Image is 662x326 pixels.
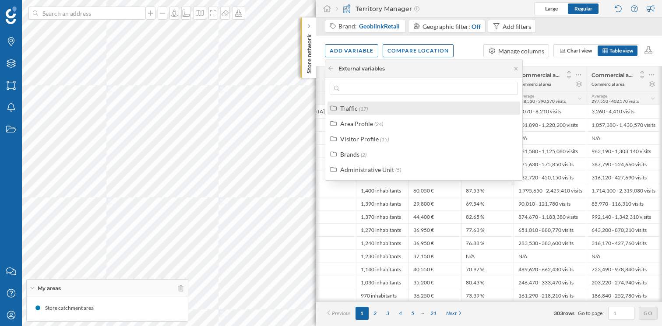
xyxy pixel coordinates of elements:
[578,309,604,317] span: Go to page:
[587,276,660,289] div: 203,220 - 274,940 visits
[356,223,408,236] div: 1,270 inhabitants
[395,167,401,173] span: (5)
[340,105,358,112] div: Traffic
[514,171,587,184] div: 332,720 - 450,150 visits
[563,310,574,316] span: rows
[503,22,531,31] div: Add filters
[338,22,401,31] div: Brand:
[356,276,408,289] div: 1,030 inhabitants
[336,4,419,13] div: Territory Manager
[514,210,587,223] div: 874,670 - 1,183,380 visits
[611,309,632,318] input: 1
[359,105,368,112] span: (17)
[514,144,587,158] div: 831,580 - 1,125,080 visits
[461,223,514,236] div: 77.63 %
[592,98,639,104] span: 297,550 - 402,570 visits
[461,289,514,302] div: 73.39 %
[461,236,514,249] div: 76.88 %
[461,197,514,210] div: 69.54 %
[38,284,61,292] span: My areas
[514,158,587,171] div: 425,630 - 575,850 visits
[498,46,544,56] div: Manage columns
[567,47,592,54] span: Chart view
[408,197,461,210] div: 29,800 €
[587,158,660,171] div: 387,790 - 524,660 visits
[359,22,400,31] span: GeoblinkRetail
[587,249,660,263] div: N/A
[587,223,660,236] div: 643,200 - 870,210 visits
[408,276,461,289] div: 35,200 €
[340,120,373,127] div: Area Profile
[514,223,587,236] div: 651,010 - 880,770 visits
[514,263,587,276] div: 489,620 - 662,430 visits
[609,47,633,54] span: Table view
[356,197,408,210] div: 1,390 inhabitants
[587,171,660,184] div: 316,120 - 427,690 visits
[408,263,461,276] div: 40,550 €
[514,197,587,210] div: 90,010 - 121,780 visits
[518,98,566,104] span: 288,530 - 390,370 visits
[514,289,587,302] div: 161,290 - 218,210 visits
[356,236,408,249] div: 1,240 inhabitants
[342,4,351,13] img: territory-manager.svg
[361,151,366,158] span: (2)
[587,105,660,118] div: 3,260 - 4,410 visits
[356,210,408,223] div: 1,370 inhabitants
[423,23,470,30] span: Geographic filter:
[338,65,385,73] div: External variables
[408,236,461,249] div: 36,950 €
[461,249,514,263] div: N/A
[545,5,558,12] span: Large
[518,81,551,87] div: Commercial area
[408,223,461,236] div: 36,950 €
[514,236,587,249] div: 283,530 - 383,600 visits
[380,136,389,143] span: (15)
[514,131,587,144] div: N/A
[356,249,408,263] div: 1,230 inhabitants
[356,184,408,197] div: 1,400 inhabitants
[587,197,660,210] div: 85,970 - 116,310 visits
[340,135,379,143] div: Visitor Profile
[408,210,461,223] div: 44,400 €
[514,105,587,118] div: 6,070 - 8,210 visits
[305,31,313,74] p: Store network
[592,72,634,78] span: Commercial area visits ([DATE] to [DATE])
[587,289,660,302] div: 186,840 - 252,780 visits
[6,7,17,24] img: Geoblink Logo
[587,236,660,249] div: 316,170 - 427,760 visits
[587,144,660,158] div: 963,190 - 1,303,140 visits
[461,210,514,223] div: 82.65 %
[554,310,563,316] span: 303
[340,166,394,173] div: Administrative Unit
[514,184,587,197] div: 1,795,650 - 2,429,410 visits
[518,72,560,78] span: Commercial area visits ([DATE] to [DATE])
[574,310,576,316] span: .
[340,151,359,158] div: Brands
[514,118,587,131] div: 901,890 - 1,220,200 visits
[587,118,660,131] div: 1,057,380 - 1,430,570 visits
[356,289,408,302] div: 970 inhabitants
[45,304,98,312] div: Store catchment area
[18,6,50,14] span: Support
[514,249,587,263] div: N/A
[408,249,461,263] div: 37,150 €
[514,276,587,289] div: 246,470 - 333,470 visits
[461,263,514,276] div: 70.97 %
[592,81,624,87] div: Commercial area
[587,263,660,276] div: 723,490 - 978,840 visits
[574,5,592,12] span: Regular
[587,184,660,197] div: 1,714,100 - 2,319,080 visits
[472,22,481,31] div: Off
[592,93,607,98] span: Average
[408,184,461,197] div: 60,050 €
[408,289,461,302] div: 36,250 €
[356,263,408,276] div: 1,140 inhabitants
[587,210,660,223] div: 992,140 - 1,342,310 visits
[461,184,514,197] div: 87.53 %
[461,276,514,289] div: 80.43 %
[518,93,534,98] span: Average
[374,121,383,127] span: (24)
[587,131,660,144] div: N/A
